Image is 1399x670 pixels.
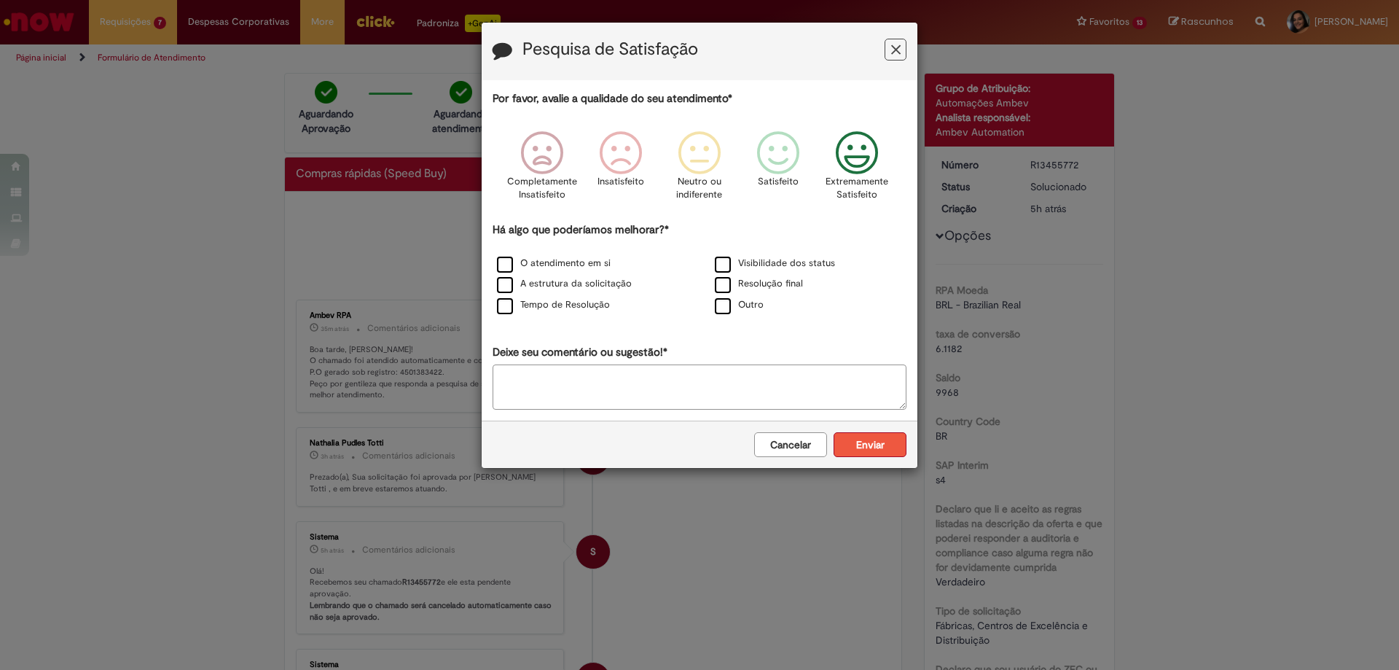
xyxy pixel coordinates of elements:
p: Neutro ou indiferente [673,175,726,202]
button: Cancelar [754,432,827,457]
div: Neutro ou indiferente [662,120,737,220]
label: Tempo de Resolução [497,298,610,312]
div: Extremamente Satisfeito [820,120,894,220]
p: Extremamente Satisfeito [826,175,888,202]
p: Completamente Insatisfeito [507,175,577,202]
div: Há algo que poderíamos melhorar?* [493,222,906,316]
label: Pesquisa de Satisfação [522,40,698,59]
label: Outro [715,298,764,312]
label: Deixe seu comentário ou sugestão!* [493,345,667,360]
label: Resolução final [715,277,803,291]
button: Enviar [834,432,906,457]
p: Insatisfeito [597,175,644,189]
label: Por favor, avalie a qualidade do seu atendimento* [493,91,732,106]
div: Satisfeito [741,120,815,220]
label: O atendimento em si [497,257,611,270]
div: Insatisfeito [584,120,658,220]
label: Visibilidade dos status [715,257,835,270]
div: Completamente Insatisfeito [504,120,579,220]
p: Satisfeito [758,175,799,189]
label: A estrutura da solicitação [497,277,632,291]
